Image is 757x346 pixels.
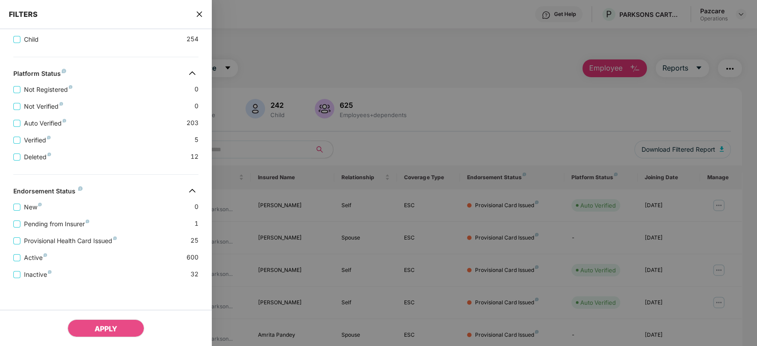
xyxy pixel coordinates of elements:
[13,70,66,80] div: Platform Status
[20,253,51,263] span: Active
[62,69,66,73] img: svg+xml;base64,PHN2ZyB4bWxucz0iaHR0cDovL3d3dy53My5vcmcvMjAwMC9zdmciIHdpZHRoPSI4IiBoZWlnaHQ9IjgiIH...
[194,84,198,94] span: 0
[196,10,203,19] span: close
[20,35,42,44] span: Child
[190,269,198,279] span: 32
[20,202,45,212] span: New
[20,135,54,145] span: Verified
[67,319,144,337] button: APPLY
[59,102,63,106] img: svg+xml;base64,PHN2ZyB4bWxucz0iaHR0cDovL3d3dy53My5vcmcvMjAwMC9zdmciIHdpZHRoPSI4IiBoZWlnaHQ9IjgiIH...
[186,118,198,128] span: 203
[194,135,198,145] span: 5
[63,119,66,122] img: svg+xml;base64,PHN2ZyB4bWxucz0iaHR0cDovL3d3dy53My5vcmcvMjAwMC9zdmciIHdpZHRoPSI4IiBoZWlnaHQ9IjgiIH...
[190,152,198,162] span: 12
[20,102,67,111] span: Not Verified
[186,34,198,44] span: 254
[78,186,83,191] img: svg+xml;base64,PHN2ZyB4bWxucz0iaHR0cDovL3d3dy53My5vcmcvMjAwMC9zdmciIHdpZHRoPSI4IiBoZWlnaHQ9IjgiIH...
[20,152,55,162] span: Deleted
[47,136,51,139] img: svg+xml;base64,PHN2ZyB4bWxucz0iaHR0cDovL3d3dy53My5vcmcvMjAwMC9zdmciIHdpZHRoPSI4IiBoZWlnaHQ9IjgiIH...
[185,66,199,80] img: svg+xml;base64,PHN2ZyB4bWxucz0iaHR0cDovL3d3dy53My5vcmcvMjAwMC9zdmciIHdpZHRoPSIzMiIgaGVpZ2h0PSIzMi...
[48,153,51,156] img: svg+xml;base64,PHN2ZyB4bWxucz0iaHR0cDovL3d3dy53My5vcmcvMjAwMC9zdmciIHdpZHRoPSI4IiBoZWlnaHQ9IjgiIH...
[194,202,198,212] span: 0
[20,118,70,128] span: Auto Verified
[20,270,55,279] span: Inactive
[95,324,117,333] span: APPLY
[186,252,198,263] span: 600
[20,236,120,246] span: Provisional Health Card Issued
[20,219,93,229] span: Pending from Insurer
[194,101,198,111] span: 0
[190,236,198,246] span: 25
[44,253,47,257] img: svg+xml;base64,PHN2ZyB4bWxucz0iaHR0cDovL3d3dy53My5vcmcvMjAwMC9zdmciIHdpZHRoPSI4IiBoZWlnaHQ9IjgiIH...
[86,220,89,223] img: svg+xml;base64,PHN2ZyB4bWxucz0iaHR0cDovL3d3dy53My5vcmcvMjAwMC9zdmciIHdpZHRoPSI4IiBoZWlnaHQ9IjgiIH...
[13,187,83,198] div: Endorsement Status
[9,10,38,19] span: FILTERS
[69,85,72,89] img: svg+xml;base64,PHN2ZyB4bWxucz0iaHR0cDovL3d3dy53My5vcmcvMjAwMC9zdmciIHdpZHRoPSI4IiBoZWlnaHQ9IjgiIH...
[48,270,52,274] img: svg+xml;base64,PHN2ZyB4bWxucz0iaHR0cDovL3d3dy53My5vcmcvMjAwMC9zdmciIHdpZHRoPSI4IiBoZWlnaHQ9IjgiIH...
[20,85,76,94] span: Not Registered
[185,184,199,198] img: svg+xml;base64,PHN2ZyB4bWxucz0iaHR0cDovL3d3dy53My5vcmcvMjAwMC9zdmciIHdpZHRoPSIzMiIgaGVpZ2h0PSIzMi...
[38,203,42,206] img: svg+xml;base64,PHN2ZyB4bWxucz0iaHR0cDovL3d3dy53My5vcmcvMjAwMC9zdmciIHdpZHRoPSI4IiBoZWlnaHQ9IjgiIH...
[113,236,117,240] img: svg+xml;base64,PHN2ZyB4bWxucz0iaHR0cDovL3d3dy53My5vcmcvMjAwMC9zdmciIHdpZHRoPSI4IiBoZWlnaHQ9IjgiIH...
[194,219,198,229] span: 1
